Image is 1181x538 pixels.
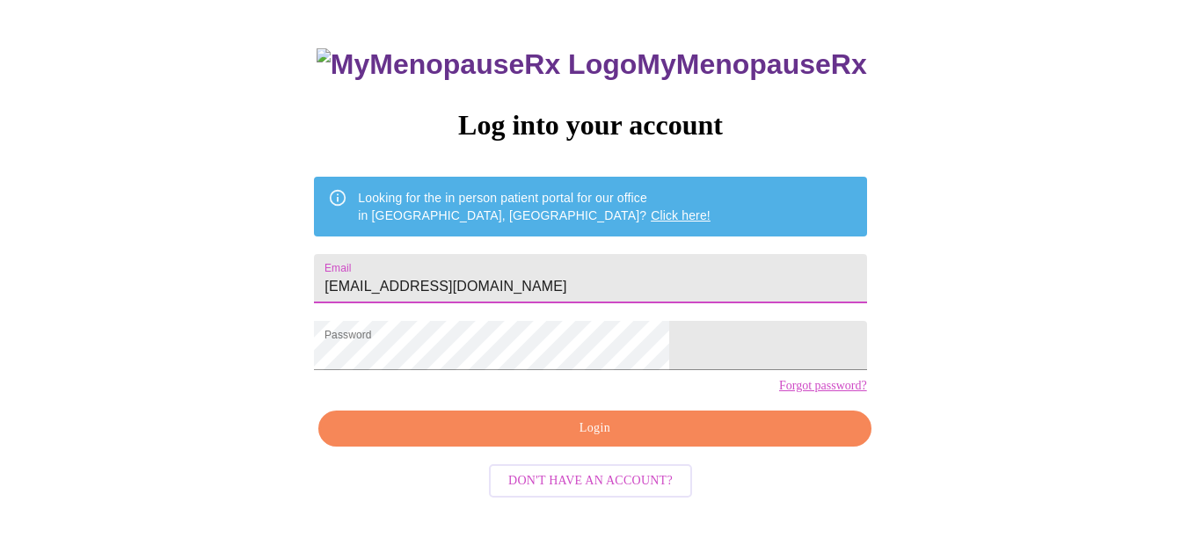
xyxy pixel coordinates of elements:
[489,464,692,498] button: Don't have an account?
[779,379,867,393] a: Forgot password?
[339,418,850,440] span: Login
[317,48,867,81] h3: MyMenopauseRx
[651,208,711,222] a: Click here!
[318,411,871,447] button: Login
[358,182,711,231] div: Looking for the in person patient portal for our office in [GEOGRAPHIC_DATA], [GEOGRAPHIC_DATA]?
[485,472,696,487] a: Don't have an account?
[508,470,673,492] span: Don't have an account?
[314,109,866,142] h3: Log into your account
[317,48,637,81] img: MyMenopauseRx Logo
